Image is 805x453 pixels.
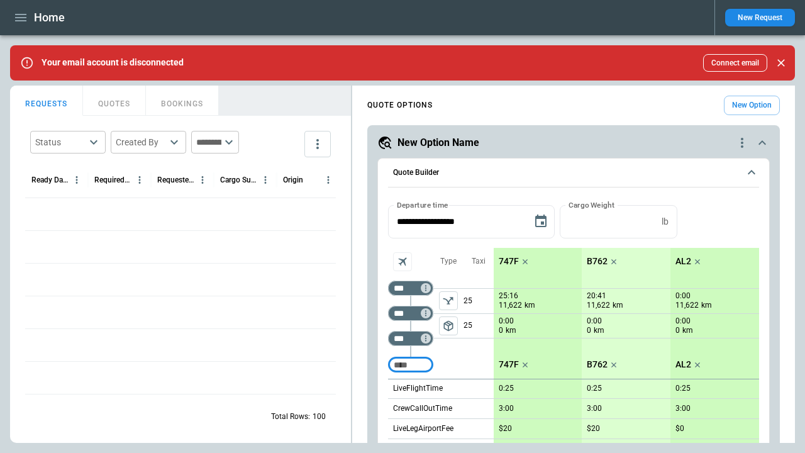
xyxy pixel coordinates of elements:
[587,384,602,393] p: 0:25
[587,256,608,267] p: B762
[393,383,443,394] p: LiveFlightTime
[506,325,516,336] p: km
[304,131,331,157] button: more
[587,325,591,336] p: 0
[397,199,448,210] label: Departure time
[42,57,184,68] p: Your email account is disconnected
[675,291,691,301] p: 0:00
[393,403,452,414] p: CrewCallOutTime
[393,169,439,177] h6: Quote Builder
[675,325,680,336] p: 0
[94,176,131,184] div: Required Date & Time (UTC)
[682,325,693,336] p: km
[220,176,257,184] div: Cargo Summary
[675,300,699,311] p: 11,622
[388,331,433,346] div: Too short
[439,291,458,310] button: left aligned
[377,135,770,150] button: New Option Namequote-option-actions
[69,172,85,188] button: Ready Date & Time (UTC) column menu
[499,316,514,326] p: 0:00
[313,411,326,422] p: 100
[397,136,479,150] h5: New Option Name
[499,424,512,433] p: $20
[35,136,86,148] div: Status
[701,300,712,311] p: km
[587,359,608,370] p: B762
[157,176,194,184] div: Requested Route
[257,172,274,188] button: Cargo Summary column menu
[675,404,691,413] p: 3:00
[587,300,610,311] p: 11,622
[146,86,219,116] button: BOOKINGS
[499,300,522,311] p: 11,622
[367,103,433,108] h4: QUOTE OPTIONS
[499,404,514,413] p: 3:00
[388,357,433,372] div: Too short
[194,172,211,188] button: Requested Route column menu
[388,281,433,296] div: Too short
[587,316,602,326] p: 0:00
[587,291,606,301] p: 20:41
[499,256,519,267] p: 747F
[675,359,691,370] p: AL2
[675,424,684,433] p: $0
[271,411,310,422] p: Total Rows:
[499,359,519,370] p: 747F
[388,159,759,187] button: Quote Builder
[393,252,412,271] span: Aircraft selection
[440,256,457,267] p: Type
[528,209,553,234] button: Choose date, selected date is Sep 9, 2025
[388,306,433,321] div: Too short
[31,176,69,184] div: Ready Date & Time (UTC)
[116,136,166,148] div: Created By
[393,423,453,434] p: LiveLegAirportFee
[320,172,336,188] button: Origin column menu
[499,325,503,336] p: 0
[10,86,83,116] button: REQUESTS
[594,325,604,336] p: km
[587,404,602,413] p: 3:00
[569,199,614,210] label: Cargo Weight
[725,9,795,26] button: New Request
[675,384,691,393] p: 0:25
[34,10,65,25] h1: Home
[675,316,691,326] p: 0:00
[587,424,600,433] p: $20
[662,216,669,227] p: lb
[472,256,486,267] p: Taxi
[499,384,514,393] p: 0:25
[703,54,767,72] button: Connect email
[525,300,535,311] p: km
[464,289,494,313] p: 25
[675,256,691,267] p: AL2
[131,172,148,188] button: Required Date & Time (UTC) column menu
[772,54,790,72] button: Close
[439,316,458,335] button: left aligned
[283,176,303,184] div: Origin
[442,320,455,332] span: package_2
[613,300,623,311] p: km
[439,291,458,310] span: Type of sector
[735,135,750,150] div: quote-option-actions
[83,86,146,116] button: QUOTES
[772,49,790,77] div: dismiss
[724,96,780,115] button: New Option
[439,316,458,335] span: Type of sector
[499,291,518,301] p: 25:16
[464,314,494,338] p: 25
